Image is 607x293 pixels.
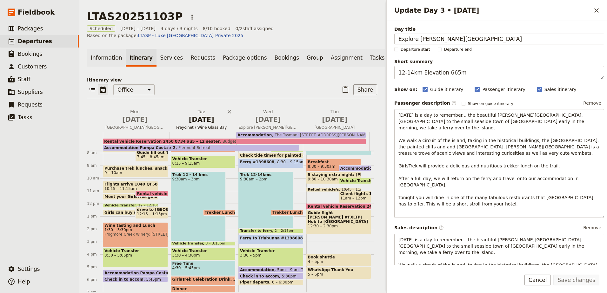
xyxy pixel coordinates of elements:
div: AccommodationThe Tasman: [STREET_ADDRESS][PERSON_NAME] [236,132,366,138]
div: Flights arrive 1040 QF58310:15 – 11:15am [103,181,158,193]
span: 6 – 6:30pm [272,280,294,284]
span: 9 – 10am [104,171,122,175]
span: Ferry #1398608 [240,160,277,164]
span: 7:45 – 8:45am [137,155,164,159]
div: Purchase trek lunches, snacks & extra bkfast for day 2 plus dinner spread9 – 10am [103,165,168,178]
span: 9:30 – 10:30am [308,177,338,181]
span: 9:30am – 3pm [172,177,224,181]
button: Thu [DATE][GEOGRAPHIC_DATA] [303,108,369,132]
div: Vehicle Transfer8:15 – 9:15am [171,156,236,168]
span: 5:30pm [282,274,297,278]
span: Show on guide itinerary [468,101,513,106]
span: 12:15 – 1:15pm [137,212,167,216]
span: Accommodation [240,268,277,272]
div: Rental vehicle Reservation 2450 8734 au5 – 12 seater [306,203,371,209]
button: List view [87,84,98,95]
div: 10 am [87,176,103,181]
span: Accommodation Pampa Costa x 2 [104,146,176,150]
span: Client flights 1125am QF584 [340,192,370,196]
span: Book shuttle [308,255,370,259]
span: 8/10 booked [203,25,230,32]
div: 5 staying extra night: [PERSON_NAME], [PERSON_NAME], [PERSON_NAME], [PERSON_NAME], Tess9:30 – 10:... [306,172,362,184]
span: Help [18,278,30,285]
button: Remove [580,223,604,232]
span: [DATE] [239,115,298,124]
span: Guide itinerary [430,86,464,93]
div: Ferry #13986088:30 – 9:15am [238,159,303,168]
div: Trek 12 - 14 kms9:30am – 3pm [171,172,226,241]
span: Departure end [444,47,472,52]
span: 4:30 – 5:45pm [172,266,234,270]
span: GirlsTrek Celebration Drink [172,277,233,282]
span: Tasks [18,114,32,120]
span: Meet your GirlsTrek guide [104,194,163,199]
p: Itinerary view [87,77,377,83]
span: 5:45pm [146,277,161,281]
span: 4 days / 3 nights [161,25,198,32]
span: Trekker Lunch [205,210,238,215]
h2: Update Day 3 • [DATE] [394,6,591,15]
span: Check tide times for painted cliffs [240,153,316,158]
div: Free Time4:30 – 5:45pm [171,260,236,276]
span: Vehicle Transfer [172,249,234,253]
span: Piermont Retreat [176,146,210,150]
input: Day title [394,34,604,44]
span: WhatsApp Thank You [308,268,370,272]
span: 10:45 – 11am [342,188,366,192]
span: [GEOGRAPHIC_DATA]/[GEOGRAPHIC_DATA]/Freycinet [103,125,167,130]
div: 5 pm [87,264,103,270]
button: Tue [DATE]Freycinet / Wine Glass Bay [170,108,236,132]
span: Freycinet / Wine Glass Bay [170,125,234,130]
div: Check in to accom5:45pm [103,276,168,282]
div: Girls can buy drinks for accom [103,210,158,216]
span: 2 – 2:15pm [275,229,294,233]
span: 11am – 12pm [340,196,367,200]
div: Refuel vehicle/s10:45 – 11am [306,187,362,192]
div: 2 pm [87,226,103,231]
span: Short summary [394,58,604,65]
span: Frogmore Creek Winery: [STREET_ADDRESS] [104,232,166,237]
a: Services [157,49,187,67]
span: Trek 12 - 14 kms [172,173,224,177]
button: Remove [580,98,604,108]
button: Close drawer [591,5,602,16]
span: Budget [220,139,236,144]
div: Trek 12-14kms9:30am – 2pm [238,172,294,228]
span: Trek 12-14kms [240,173,292,177]
span: Dinner [172,287,234,291]
span: 0 / 2 staff assigned [236,25,274,32]
span: Sales itinerary [544,86,577,93]
span: 9:30am – 2pm [240,177,292,181]
span: Bookings [18,51,42,57]
div: Book shuttle4 – 5pm [306,254,371,266]
span: Based on the package: [87,32,243,39]
span: Fieldbook [18,8,55,17]
a: Assignment [327,49,366,67]
div: Trekker Lunch [203,210,236,216]
span: Packages [18,25,43,32]
span: [GEOGRAPHIC_DATA] [303,125,367,130]
span: Piper departs [240,280,272,284]
span: Departures [18,38,52,44]
span: Suppliers [18,89,43,95]
label: Passenger description [394,100,457,106]
span: Day title [394,26,604,32]
span: 12 – 12:10pm [138,204,162,207]
div: 11 am [87,188,103,193]
div: 1 pm [87,214,103,219]
span: Guide flight [PERSON_NAME] #FXLTPJ Hob to [GEOGRAPHIC_DATA] via Syd [308,211,370,224]
div: Show on: [394,86,417,93]
span: Rental vehicle Reservation 2450 8734 au5 – 12 seater [104,139,220,144]
button: Wed [DATE]Explore [PERSON_NAME][GEOGRAPHIC_DATA] [236,108,303,132]
h1: LTAS20251103P [87,10,183,23]
span: 5pm – 9am [277,268,298,272]
div: Rental vehicle Reservation 2450 8734 au5 – 12 seaterBudget [103,139,366,144]
span: Vehicle transfer [172,242,206,245]
button: Actions [187,12,197,23]
span: The Tasman: [STREET_ADDRESS][PERSON_NAME] [272,133,369,137]
span: Breakfast [308,160,360,164]
div: Accommodation Pampa Costa x 2 [103,270,168,276]
div: Meet your GirlsTrek guide [103,194,158,200]
a: Information [87,49,126,67]
span: Ferry to Triabunna #1398608 [240,236,306,240]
